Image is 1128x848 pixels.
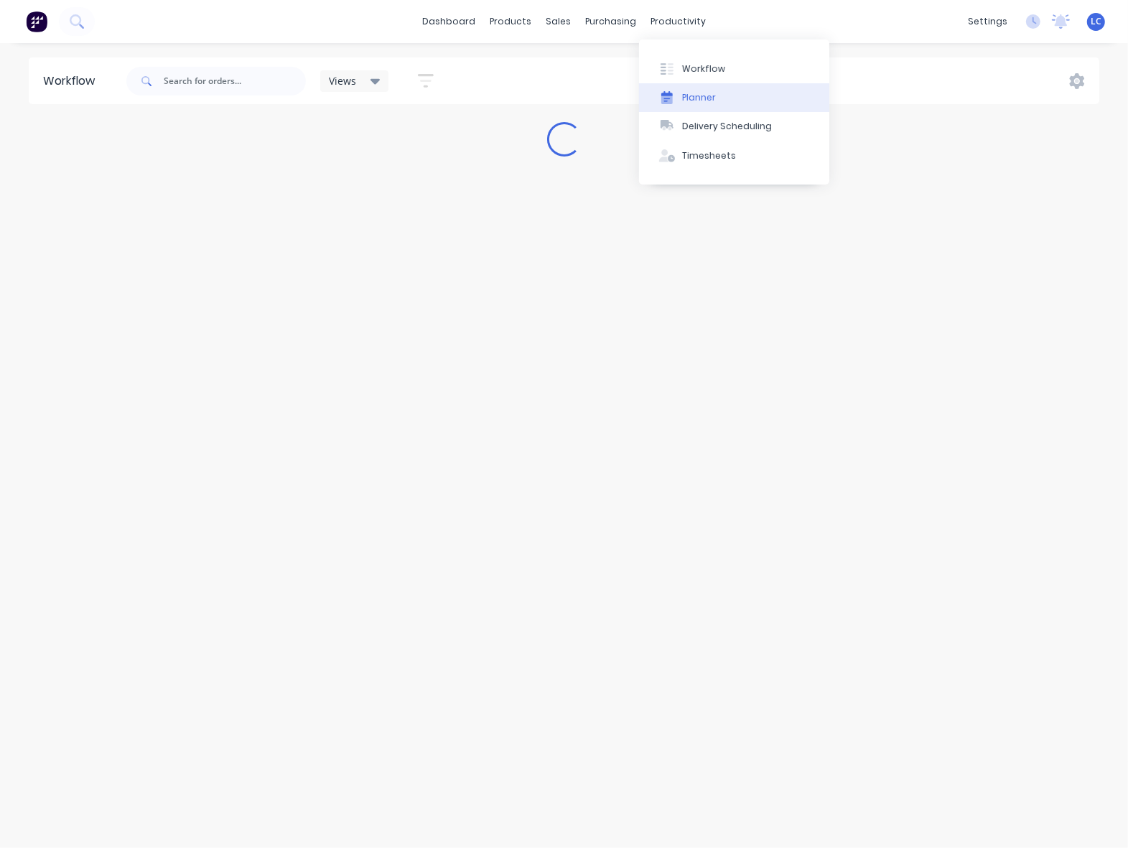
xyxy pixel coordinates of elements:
[483,11,539,32] div: products
[639,112,829,141] button: Delivery Scheduling
[682,149,736,162] div: Timesheets
[682,91,716,104] div: Planner
[639,141,829,170] button: Timesheets
[415,11,483,32] a: dashboard
[639,83,829,112] button: Planner
[329,73,356,88] span: Views
[43,73,102,90] div: Workflow
[578,11,643,32] div: purchasing
[164,67,306,95] input: Search for orders...
[961,11,1015,32] div: settings
[643,11,713,32] div: productivity
[26,11,47,32] img: Factory
[639,54,829,83] button: Workflow
[539,11,578,32] div: sales
[1091,15,1101,28] span: LC
[682,62,725,75] div: Workflow
[682,120,772,133] div: Delivery Scheduling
